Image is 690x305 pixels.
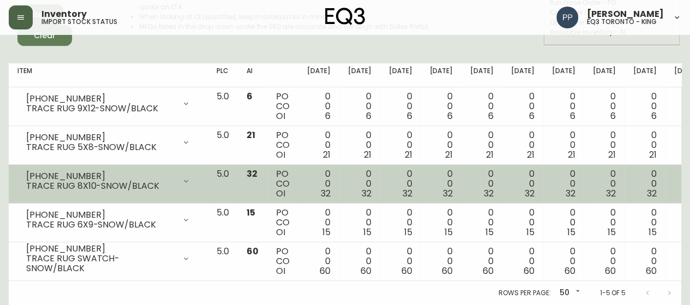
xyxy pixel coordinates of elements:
span: 32 [321,187,331,200]
div: [PHONE_NUMBER]TRACE RUG SWATCH-SNOW/BLACK [17,247,199,271]
span: 32 [606,187,616,200]
span: 15 [445,226,453,238]
div: 0 0 [470,169,494,199]
div: 0 0 [348,130,371,160]
div: 0 0 [307,92,331,121]
span: 21 [486,148,494,161]
div: TRACE RUG 8X10-SNOW/BLACK [26,181,175,191]
div: 0 0 [307,130,331,160]
th: PLC [208,63,238,87]
span: 6 [447,110,453,122]
span: 32 [484,187,494,200]
span: Inventory [41,10,87,19]
span: 6 [529,110,535,122]
div: PO CO [276,130,290,160]
div: 0 0 [511,247,535,276]
span: 60 [524,265,535,277]
div: 0 0 [348,247,371,276]
span: 15 [485,226,494,238]
span: 32 [362,187,371,200]
div: PO CO [276,92,290,121]
td: 5.0 [208,204,238,242]
div: TRACE RUG 6X9-SNOW/BLACK [26,220,175,230]
span: 60 [401,265,412,277]
div: 0 0 [633,92,657,121]
p: Rows per page: [499,288,550,298]
td: 5.0 [208,87,238,126]
div: 0 0 [552,130,575,160]
span: 15 [247,206,255,219]
button: Clear [17,25,72,46]
span: 21 [649,148,657,161]
span: Clear [26,29,63,43]
div: 0 0 [552,208,575,237]
div: 0 0 [592,247,616,276]
span: 21 [364,148,371,161]
h5: eq3 toronto - king [587,19,657,25]
span: 21 [567,148,575,161]
div: [PHONE_NUMBER]TRACE RUG 5X8-SNOW/BLACK [17,130,199,154]
div: 0 0 [470,247,494,276]
h5: import stock status [41,19,117,25]
div: 0 0 [470,208,494,237]
div: 0 0 [511,208,535,237]
div: 0 0 [429,247,453,276]
div: 0 0 [592,130,616,160]
th: [DATE] [543,63,584,87]
span: 60 [605,265,616,277]
div: 0 0 [511,92,535,121]
span: 32 [525,187,535,200]
th: AI [238,63,267,87]
div: 0 0 [592,92,616,121]
div: 50 [555,284,582,302]
span: 15 [567,226,575,238]
span: 6 [569,110,575,122]
div: 0 0 [389,92,412,121]
div: 0 0 [307,169,331,199]
span: 32 [402,187,412,200]
div: 0 0 [552,169,575,199]
span: 60 [564,265,575,277]
span: [PERSON_NAME] [587,10,664,19]
div: 0 0 [348,169,371,199]
td: 5.0 [208,165,238,204]
div: 0 0 [633,130,657,160]
div: 0 0 [511,169,535,199]
th: [DATE] [298,63,339,87]
div: 0 0 [633,208,657,237]
div: [PHONE_NUMBER] [26,244,175,254]
div: 0 0 [470,130,494,160]
span: 6 [325,110,331,122]
td: 5.0 [208,242,238,281]
div: 0 0 [552,247,575,276]
div: [PHONE_NUMBER] [26,133,175,142]
span: 6 [651,110,657,122]
span: 6 [406,110,412,122]
div: 0 0 [429,130,453,160]
span: 6 [366,110,371,122]
div: PO CO [276,208,290,237]
div: 0 0 [348,92,371,121]
div: 0 0 [429,92,453,121]
span: OI [276,187,285,200]
span: 21 [323,148,331,161]
div: 0 0 [348,208,371,237]
span: 15 [526,226,535,238]
span: OI [276,226,285,238]
span: 21 [608,148,616,161]
span: 32 [647,187,657,200]
th: [DATE] [421,63,461,87]
div: 0 0 [592,169,616,199]
div: 0 0 [389,169,412,199]
div: [PHONE_NUMBER]TRACE RUG 9X12-SNOW/BLACK [17,92,199,116]
span: 32 [247,168,257,180]
div: 0 0 [470,92,494,121]
span: 6 [488,110,494,122]
div: [PHONE_NUMBER]TRACE RUG 6X9-SNOW/BLACK [17,208,199,232]
div: 0 0 [307,247,331,276]
span: 15 [363,226,371,238]
span: OI [276,148,285,161]
div: 0 0 [633,169,657,199]
div: TRACE RUG 5X8-SNOW/BLACK [26,142,175,152]
div: 0 0 [389,208,412,237]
